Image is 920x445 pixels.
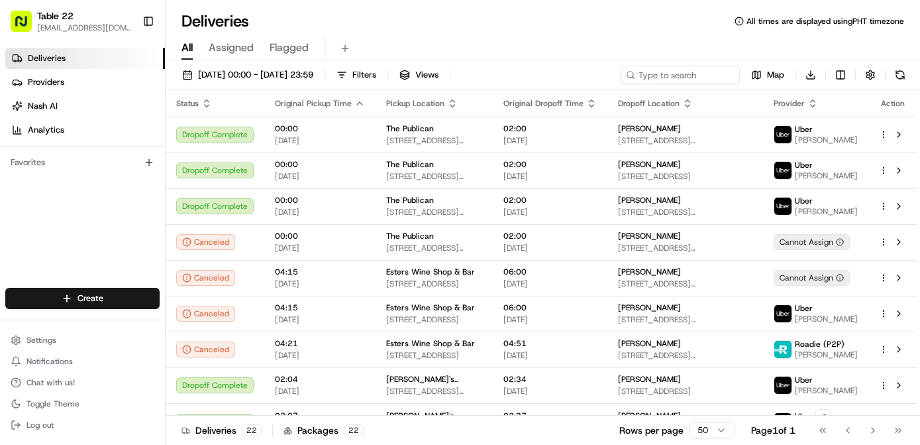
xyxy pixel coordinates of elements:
[618,171,752,182] span: [STREET_ADDRESS]
[618,159,681,170] span: [PERSON_NAME]
[386,135,482,146] span: [STREET_ADDRESS][PERSON_NAME]
[386,279,482,289] span: [STREET_ADDRESS]
[275,231,365,241] span: 00:00
[503,338,597,349] span: 04:51
[774,234,850,250] button: Cannot Assign
[618,279,752,289] span: [STREET_ADDRESS][PERSON_NAME]
[503,386,597,397] span: [DATE]
[176,270,235,286] button: Canceled
[386,243,482,253] span: [STREET_ADDRESS][PERSON_NAME]
[745,66,790,84] button: Map
[751,424,795,437] div: Page 1 of 1
[618,338,681,349] span: [PERSON_NAME]
[28,100,58,112] span: Nash AI
[275,243,365,253] span: [DATE]
[503,123,597,134] span: 02:00
[618,243,752,253] span: [STREET_ADDRESS][PERSON_NAME]
[176,306,235,322] div: Canceled
[181,40,193,56] span: All
[618,231,681,241] span: [PERSON_NAME]
[386,207,482,218] span: [STREET_ADDRESS][PERSON_NAME]
[795,350,858,360] span: [PERSON_NAME]
[331,66,382,84] button: Filters
[275,411,365,421] span: 02:07
[28,76,64,88] span: Providers
[5,5,137,37] button: Table 22[EMAIL_ADDRESS][DOMAIN_NAME]
[283,424,364,437] div: Packages
[26,377,75,388] span: Chat with us!
[275,171,365,182] span: [DATE]
[774,162,792,179] img: uber-new-logo.jpeg
[386,195,434,206] span: The Publican
[774,98,805,109] span: Provider
[795,303,813,314] span: Uber
[774,270,850,286] div: Cannot Assign
[352,69,376,81] span: Filters
[275,195,365,206] span: 00:00
[37,9,74,23] span: Table 22
[176,66,319,84] button: [DATE] 00:00 - [DATE] 23:59
[795,135,858,145] span: [PERSON_NAME]
[5,72,165,93] a: Providers
[618,207,752,218] span: [STREET_ADDRESS][PERSON_NAME]
[618,195,681,206] span: [PERSON_NAME]
[181,424,262,437] div: Deliveries
[767,69,784,81] span: Map
[275,207,365,218] span: [DATE]
[503,302,597,313] span: 06:00
[621,66,740,84] input: Type to search
[795,160,813,170] span: Uber
[503,98,584,109] span: Original Dropoff Time
[5,95,165,117] a: Nash AI
[275,350,365,361] span: [DATE]
[618,314,752,325] span: [STREET_ADDRESS][PERSON_NAME]
[795,170,858,181] span: [PERSON_NAME]
[618,374,681,385] span: [PERSON_NAME]
[774,341,792,358] img: roadie-logo-v2.jpg
[176,342,235,357] div: Canceled
[503,267,597,277] span: 06:00
[879,98,907,109] div: Action
[795,124,813,135] span: Uber
[5,288,160,309] button: Create
[386,350,482,361] span: [STREET_ADDRESS]
[386,98,444,109] span: Pickup Location
[619,424,684,437] p: Rows per page
[275,302,365,313] span: 04:15
[181,11,249,32] h1: Deliveries
[618,302,681,313] span: [PERSON_NAME]
[275,279,365,289] span: [DATE]
[795,339,844,350] span: Roadie (P2P)
[386,374,482,385] span: [PERSON_NAME]'s Grocer
[26,420,54,430] span: Log out
[37,23,132,33] button: [EMAIL_ADDRESS][DOMAIN_NAME]
[5,416,160,434] button: Log out
[275,338,365,349] span: 04:21
[618,98,680,109] span: Dropoff Location
[618,267,681,277] span: [PERSON_NAME]
[618,123,681,134] span: [PERSON_NAME]
[5,331,160,350] button: Settings
[891,66,909,84] button: Refresh
[26,335,56,346] span: Settings
[503,159,597,170] span: 02:00
[275,374,365,385] span: 02:04
[77,292,103,304] span: Create
[28,124,64,136] span: Analytics
[503,171,597,182] span: [DATE]
[393,66,444,84] button: Views
[5,352,160,371] button: Notifications
[5,152,160,173] div: Favorites
[795,375,813,385] span: Uber
[275,98,352,109] span: Original Pickup Time
[795,314,858,324] span: [PERSON_NAME]
[242,424,262,436] div: 22
[275,267,365,277] span: 04:15
[386,231,434,241] span: The Publican
[275,386,365,397] span: [DATE]
[386,386,482,397] span: [STREET_ADDRESS][PERSON_NAME]
[5,395,160,413] button: Toggle Theme
[503,314,597,325] span: [DATE]
[795,385,858,396] span: [PERSON_NAME]
[176,98,199,109] span: Status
